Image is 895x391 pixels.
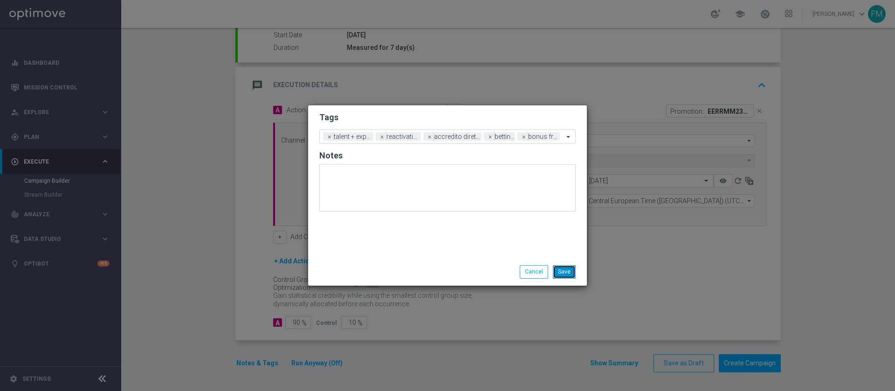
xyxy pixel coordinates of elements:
span: betting [492,132,516,141]
ng-select: accredito diretto, betting, bonus free, reactivation, talent + expert [319,130,576,144]
span: × [520,132,528,141]
h2: Notes [319,150,576,161]
span: × [486,132,495,141]
span: talent + expert [331,132,376,141]
span: bonus free [526,132,562,141]
span: × [426,132,434,141]
button: Cancel [520,265,548,278]
button: Save [553,265,576,278]
span: reactivation [384,132,423,141]
h2: Tags [319,112,576,123]
span: accredito diretto [432,132,484,141]
span: × [378,132,386,141]
span: × [325,132,334,141]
